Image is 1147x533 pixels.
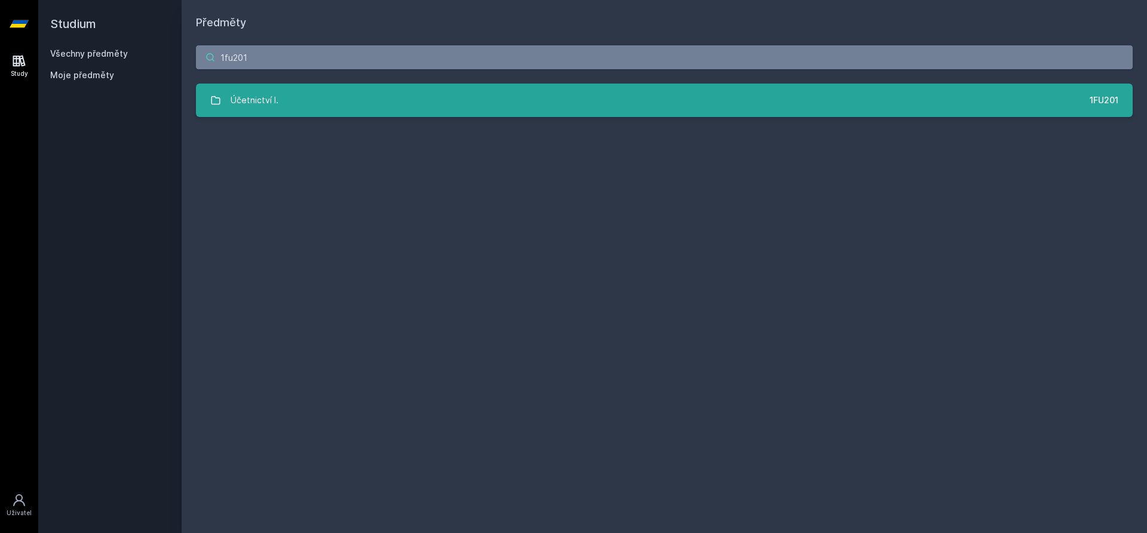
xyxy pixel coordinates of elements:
[1090,94,1118,106] div: 1FU201
[50,48,128,58] a: Všechny předměty
[196,84,1133,117] a: Účetnictví I. 1FU201
[50,69,114,81] span: Moje předměty
[196,45,1133,69] input: Název nebo ident předmětu…
[231,88,278,112] div: Účetnictví I.
[7,509,32,517] div: Uživatel
[2,487,36,523] a: Uživatel
[11,69,28,78] div: Study
[196,14,1133,31] h1: Předměty
[2,48,36,84] a: Study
